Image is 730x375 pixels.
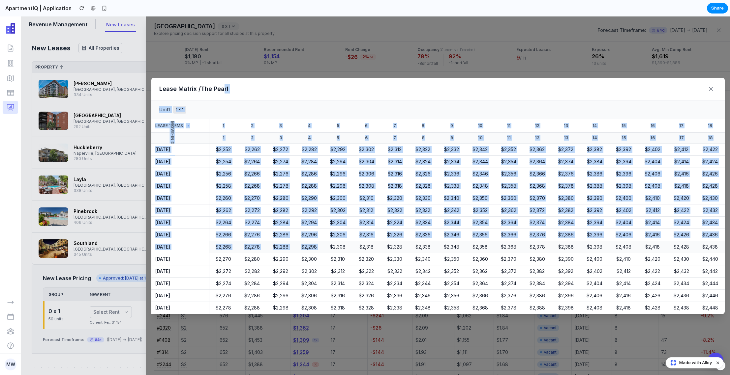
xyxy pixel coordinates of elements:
[3,4,72,12] h2: ApartmentIQ | Application
[707,3,728,13] button: Share
[666,360,713,366] a: Made with Alloy
[5,7,16,17] img: Apartment IQ
[679,360,712,366] span: Made with Alloy
[711,5,724,12] span: Share
[714,359,722,367] button: Dismiss watermark
[5,342,16,354] button: MW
